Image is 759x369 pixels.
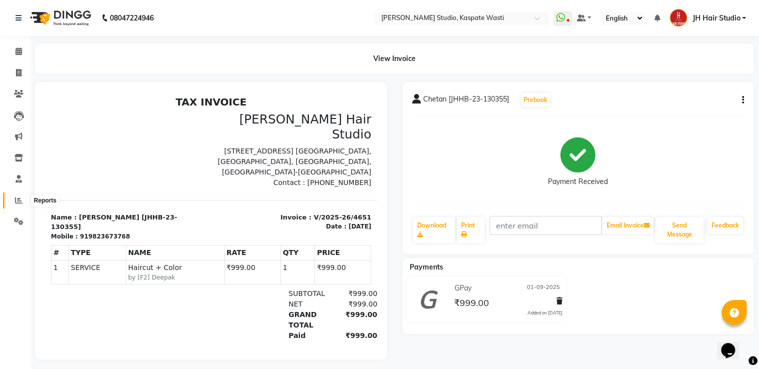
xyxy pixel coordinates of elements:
[238,217,285,238] div: GRAND TOTAL
[423,94,509,108] span: Chetan [JHHB-23-130355]
[238,196,285,207] div: SUBTOTAL
[454,283,471,293] span: GPay
[548,176,608,187] div: Payment Received
[413,217,456,243] a: Download
[35,43,754,74] div: View Invoice
[179,153,236,168] th: RATE
[110,4,154,32] b: 08047224946
[172,85,326,96] p: Contact : [PHONE_NUMBER]
[6,120,160,140] p: Name : [PERSON_NAME] [JHHB-23-130355]
[270,153,326,168] th: PRICE
[281,130,301,139] div: Date :
[692,13,740,23] span: JH Hair Studio
[6,4,326,16] h2: TAX INVOICE
[238,207,285,217] div: NET
[490,216,602,235] input: enter email
[285,238,332,249] div: ₹999.00
[6,153,24,168] th: #
[521,93,550,107] button: Prebook
[172,120,326,130] p: Invoice : V/2025-26/4651
[6,168,24,192] td: 1
[83,170,177,181] span: Haircut + Color
[238,238,285,249] div: Paid
[172,20,326,50] h3: [PERSON_NAME] Hair Studio
[23,168,81,192] td: SERVICE
[285,207,332,217] div: ₹999.00
[602,217,653,234] button: Email Invoice
[717,329,749,359] iframe: chat widget
[655,217,704,243] button: Send Message
[527,283,560,293] span: 01-09-2025
[527,309,562,316] div: Added on [DATE]
[25,4,94,32] img: logo
[83,181,177,190] small: by [F2] Deepak
[236,168,270,192] td: 1
[179,168,236,192] td: ₹999.00
[6,140,33,149] div: Mobile :
[23,153,81,168] th: TYPE
[35,140,85,149] div: 919823673768
[303,130,326,139] div: [DATE]
[285,217,332,238] div: ₹999.00
[236,153,270,168] th: QTY
[708,217,743,234] a: Feedback
[285,196,332,207] div: ₹999.00
[670,9,687,26] img: JH Hair Studio
[31,194,59,206] div: Reports
[270,168,326,192] td: ₹999.00
[172,54,326,85] p: [STREET_ADDRESS] [GEOGRAPHIC_DATA], [GEOGRAPHIC_DATA], [GEOGRAPHIC_DATA], [GEOGRAPHIC_DATA]-[GEOG...
[457,217,485,243] a: Print
[410,262,443,271] span: Payments
[454,297,489,311] span: ₹999.00
[81,153,179,168] th: NAME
